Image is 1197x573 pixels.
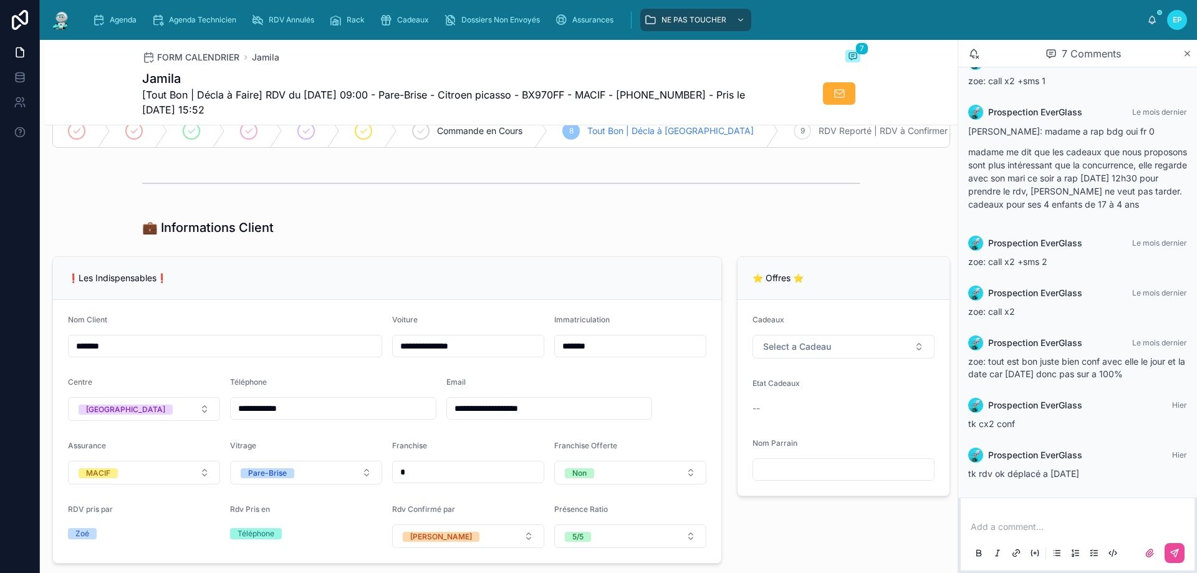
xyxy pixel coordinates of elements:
[1132,238,1187,248] span: Le mois dernier
[142,219,274,236] h1: 💼 Informations Client
[988,237,1082,249] span: Prospection EverGlass
[554,441,617,450] span: Franchise Offerte
[752,335,935,359] button: Select Button
[572,468,587,478] div: Non
[248,9,323,31] a: RDV Annulés
[968,418,1015,429] span: tk cx2 conf
[461,15,540,25] span: Dossiers Non Envoyés
[157,51,239,64] span: FORM CALENDRIER
[68,377,92,387] span: Centre
[572,532,584,542] div: 5/5
[169,15,236,25] span: Agenda Technicien
[397,15,429,25] span: Cadeaux
[554,524,706,548] button: Select Button
[819,125,948,137] span: RDV Reporté | RDV à Confirmer
[572,15,613,25] span: Assurances
[68,441,106,450] span: Assurance
[68,397,220,421] button: Select Button
[554,315,610,324] span: Immatriculation
[752,272,804,283] span: ⭐ Offres ⭐
[1062,46,1121,61] span: 7 Comments
[800,126,805,136] span: 9
[82,6,1147,34] div: scrollable content
[554,461,706,484] button: Select Button
[347,15,365,25] span: Rack
[752,438,797,448] span: Nom Parrain
[1132,338,1187,347] span: Le mois dernier
[855,42,868,55] span: 7
[968,468,1079,479] span: tk rdv ok déplacé a [DATE]
[392,524,544,548] button: Select Button
[148,9,245,31] a: Agenda Technicien
[988,287,1082,299] span: Prospection EverGlass
[376,9,438,31] a: Cadeaux
[142,87,767,117] span: [Tout Bon | Décla à Faire] RDV du [DATE] 09:00 - Pare-Brise - Citroen picasso - BX970FF - MACIF -...
[554,504,608,514] span: Présence Ratio
[230,441,256,450] span: Vitrage
[1132,288,1187,297] span: Le mois dernier
[446,377,466,387] span: Email
[392,441,427,450] span: Franchise
[640,9,751,31] a: NE PAS TOUCHER
[1132,107,1187,117] span: Le mois dernier
[68,461,220,484] button: Select Button
[269,15,314,25] span: RDV Annulés
[392,504,455,514] span: Rdv Confirmé par
[230,377,267,387] span: Téléphone
[252,51,279,64] a: Jamila
[1172,450,1187,460] span: Hier
[50,10,72,30] img: App logo
[238,528,274,539] div: Téléphone
[89,9,145,31] a: Agenda
[230,461,382,484] button: Select Button
[752,315,784,324] span: Cadeaux
[230,504,270,514] span: Rdv Pris en
[68,504,113,514] span: RDV pris par
[551,9,622,31] a: Assurances
[968,75,1046,86] span: zoe: call x2 +sms 1
[968,256,1047,267] span: zoe: call x2 +sms 2
[410,532,472,542] div: [PERSON_NAME]
[968,306,1015,317] span: zoe: call x2
[68,315,107,324] span: Nom Client
[968,145,1187,211] p: madame me dit que les cadeaux que nous proposons sont plus intéressant que la concurrence, elle r...
[845,50,860,65] button: 7
[325,9,373,31] a: Rack
[86,468,110,478] div: MACIF
[86,405,165,415] div: [GEOGRAPHIC_DATA]
[392,315,418,324] span: Voiture
[569,126,574,136] span: 8
[68,272,167,283] span: ❗Les Indispensables❗
[1172,400,1187,410] span: Hier
[142,70,767,87] h1: Jamila
[988,337,1082,349] span: Prospection EverGlass
[968,356,1185,379] span: zoe: tout est bon juste bien conf avec elle le jour et la date car [DATE] donc pas sur a 100%
[752,402,760,415] span: --
[661,15,726,25] span: NE PAS TOUCHER
[75,528,89,539] div: Zoé
[752,378,800,388] span: Etat Cadeaux
[1173,15,1182,25] span: EP
[110,15,137,25] span: Agenda
[587,125,754,137] span: Tout Bon | Décla à [GEOGRAPHIC_DATA]
[988,449,1082,461] span: Prospection EverGlass
[968,125,1187,138] p: [PERSON_NAME]: madame a rap bdg oui fr 0
[988,399,1082,412] span: Prospection EverGlass
[988,106,1082,118] span: Prospection EverGlass
[248,468,287,478] div: Pare-Brise
[440,9,549,31] a: Dossiers Non Envoyés
[142,51,239,64] a: FORM CALENDRIER
[437,125,522,137] span: Commande en Cours
[763,340,831,353] span: Select a Cadeau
